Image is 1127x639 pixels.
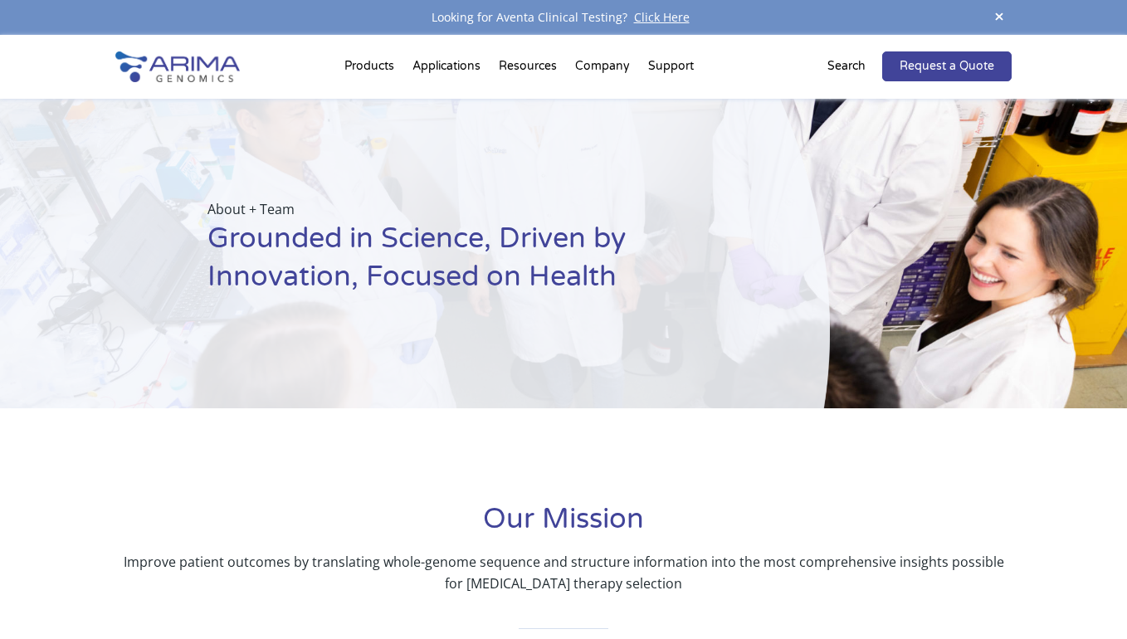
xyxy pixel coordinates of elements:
a: Click Here [627,9,696,25]
h1: Our Mission [115,500,1012,551]
p: About + Team [207,198,747,220]
a: Request a Quote [882,51,1012,81]
p: Improve patient outcomes by translating whole-genome sequence and structure information into the ... [115,551,1012,594]
img: Arima-Genomics-logo [115,51,240,82]
p: Search [827,56,866,77]
div: Looking for Aventa Clinical Testing? [115,7,1012,28]
h1: Grounded in Science, Driven by Innovation, Focused on Health [207,220,747,309]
